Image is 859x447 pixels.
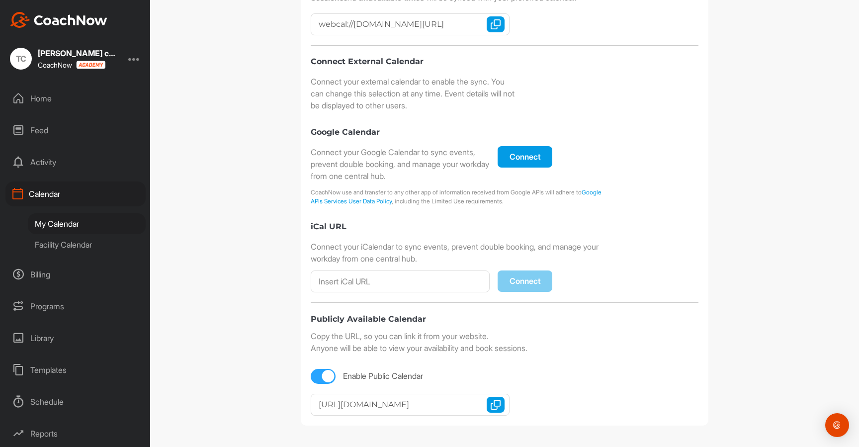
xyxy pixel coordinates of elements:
[311,241,609,265] div: Connect your iCalendar to sync events, prevent double booking, and manage your workday from one c...
[825,413,849,437] div: Open Intercom Messenger
[498,146,552,168] button: Connect
[311,188,601,205] a: Google APIs Services User Data Policy
[38,49,117,57] div: [PERSON_NAME] coach
[5,262,146,287] div: Billing
[38,61,105,69] div: CoachNow
[311,221,698,233] label: iCal URL
[491,19,501,29] img: Copy
[5,358,146,382] div: Templates
[311,330,698,342] div: Copy the URL, so you can link it from your website.
[311,314,426,324] label: Publicly Available Calendar
[487,16,505,32] button: Copy
[28,234,146,255] div: Facility Calendar
[487,397,505,413] button: Copy
[10,48,32,70] div: TC
[311,188,609,206] div: CoachNow use and transfer to any other app of information received from Google APIs will adhere t...
[311,270,490,292] input: Insert iCal URL
[5,421,146,446] div: Reports
[311,76,515,111] div: Connect your external calendar to enable the sync. You can change this selection at any time. Eve...
[311,146,490,182] div: Connect your Google Calendar to sync events, prevent double booking, and manage your workday from...
[491,400,501,410] img: Copy
[5,326,146,351] div: Library
[5,294,146,319] div: Programs
[311,56,698,68] label: Connect External Calendar
[5,389,146,414] div: Schedule
[343,371,423,381] span: Enable Public Calendar
[311,126,698,138] label: Google Calendar
[5,181,146,206] div: Calendar
[311,342,698,354] div: Anyone will be able to view your availability and book sessions.
[28,213,146,234] div: My Calendar
[498,270,552,292] button: Connect
[5,118,146,143] div: Feed
[5,150,146,175] div: Activity
[5,86,146,111] div: Home
[10,12,107,28] img: CoachNow
[76,61,105,69] img: CoachNow acadmey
